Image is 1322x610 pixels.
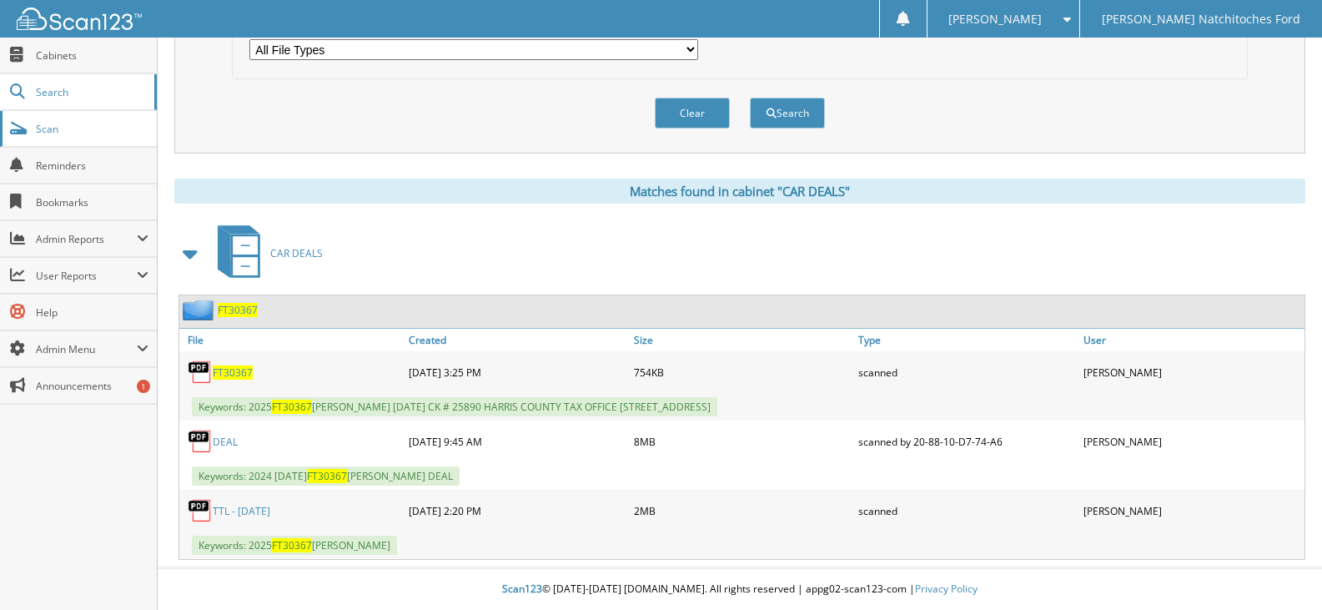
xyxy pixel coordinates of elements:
[36,379,148,393] span: Announcements
[36,305,148,320] span: Help
[630,425,855,458] div: 8MB
[307,469,347,483] span: FT30367
[218,303,258,317] a: FT30367
[137,380,150,393] div: 1
[272,400,312,414] span: FT30367
[948,14,1042,24] span: [PERSON_NAME]
[405,329,630,351] a: Created
[188,360,213,385] img: PDF.png
[179,329,405,351] a: File
[502,582,542,596] span: Scan123
[36,48,148,63] span: Cabinets
[630,494,855,527] div: 2MB
[174,179,1305,204] div: Matches found in cabinet "CAR DEALS"
[854,355,1079,389] div: scanned
[36,122,148,136] span: Scan
[1079,329,1304,351] a: User
[213,435,238,449] a: DEAL
[854,329,1079,351] a: Type
[1079,425,1304,458] div: [PERSON_NAME]
[208,220,323,286] a: CAR DEALS
[655,98,730,129] button: Clear
[36,342,137,356] span: Admin Menu
[630,329,855,351] a: Size
[630,355,855,389] div: 754KB
[192,536,397,555] span: Keywords: 2025 [PERSON_NAME]
[915,582,978,596] a: Privacy Policy
[183,300,218,320] img: folder2.png
[1239,530,1322,610] iframe: Chat Widget
[213,365,253,380] a: FT30367
[854,494,1079,527] div: scanned
[192,397,717,416] span: Keywords: 2025 [PERSON_NAME] [DATE] CK # 25890 HARRIS COUNTY TAX OFFICE [STREET_ADDRESS]
[36,232,137,246] span: Admin Reports
[750,98,825,129] button: Search
[213,504,270,518] a: TTL - [DATE]
[405,425,630,458] div: [DATE] 9:45 AM
[1079,494,1304,527] div: [PERSON_NAME]
[192,466,460,486] span: Keywords: 2024 [DATE] [PERSON_NAME] DEAL
[1102,14,1300,24] span: [PERSON_NAME] Natchitoches Ford
[36,159,148,173] span: Reminders
[405,355,630,389] div: [DATE] 3:25 PM
[36,195,148,209] span: Bookmarks
[1079,355,1304,389] div: [PERSON_NAME]
[188,429,213,454] img: PDF.png
[36,85,146,99] span: Search
[188,498,213,523] img: PDF.png
[272,538,312,552] span: FT30367
[17,8,142,30] img: scan123-logo-white.svg
[270,246,323,260] span: CAR DEALS
[158,569,1322,610] div: © [DATE]-[DATE] [DOMAIN_NAME]. All rights reserved | appg02-scan123-com |
[36,269,137,283] span: User Reports
[854,425,1079,458] div: scanned by 20-88-10-D7-74-A6
[405,494,630,527] div: [DATE] 2:20 PM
